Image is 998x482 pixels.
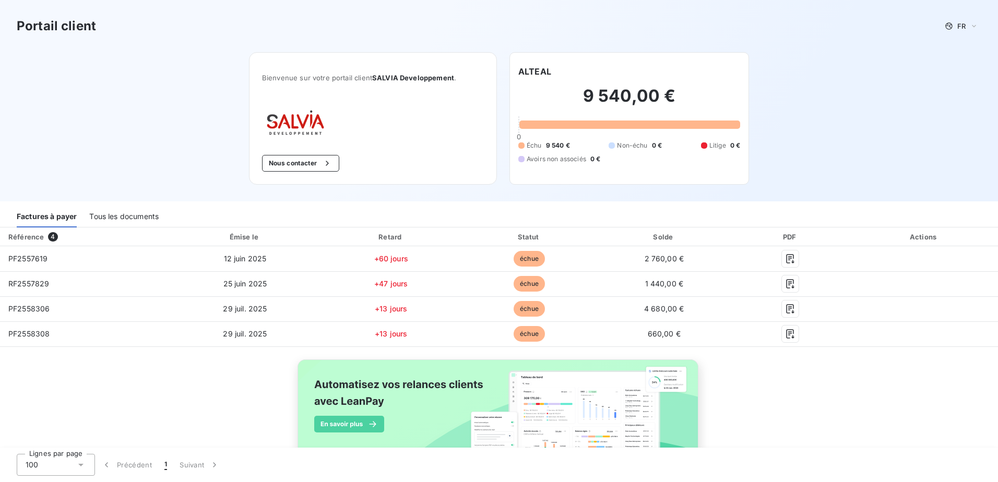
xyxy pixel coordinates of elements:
span: Échu [527,141,542,150]
div: Statut [463,232,596,242]
span: 9 540 € [546,141,570,150]
div: Factures à payer [17,206,77,227]
div: Solde [600,232,729,242]
span: 0 € [652,141,662,150]
span: 12 juin 2025 [224,254,267,263]
span: 29 juil. 2025 [223,304,267,313]
span: +47 jours [374,279,408,288]
button: 1 [158,454,173,476]
button: Nous contacter [262,155,339,172]
span: 4 [48,232,57,242]
span: 25 juin 2025 [223,279,267,288]
span: PF2557619 [8,254,47,263]
span: +13 jours [375,304,407,313]
img: banner [288,353,710,481]
span: Avoirs non associés [527,154,586,164]
span: SALVIA Developpement [372,74,454,82]
span: 660,00 € [648,329,681,338]
button: Précédent [95,454,158,476]
span: 100 [26,460,38,470]
span: FR [957,22,966,30]
span: Non-échu [617,141,647,150]
span: 0 € [730,141,740,150]
span: 1 [164,460,167,470]
div: Émise le [171,232,319,242]
div: Tous les documents [89,206,159,227]
div: Actions [852,232,996,242]
span: échue [514,301,545,317]
span: +60 jours [374,254,408,263]
span: échue [514,251,545,267]
button: Suivant [173,454,226,476]
div: PDF [733,232,848,242]
span: 1 440,00 € [645,279,684,288]
span: échue [514,326,545,342]
span: +13 jours [375,329,407,338]
div: Retard [323,232,459,242]
h2: 9 540,00 € [518,86,740,117]
h6: ALTEAL [518,65,551,78]
span: PF2558306 [8,304,50,313]
span: Bienvenue sur votre portail client . [262,74,484,82]
span: 29 juil. 2025 [223,329,267,338]
h3: Portail client [17,17,96,35]
span: 0 [517,132,521,141]
div: Référence [8,233,44,241]
img: Company logo [262,107,329,138]
span: échue [514,276,545,292]
span: 4 680,00 € [644,304,684,313]
span: RF2557829 [8,279,49,288]
span: 2 760,00 € [645,254,684,263]
span: PF2558308 [8,329,50,338]
span: 0 € [590,154,600,164]
span: Litige [709,141,726,150]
